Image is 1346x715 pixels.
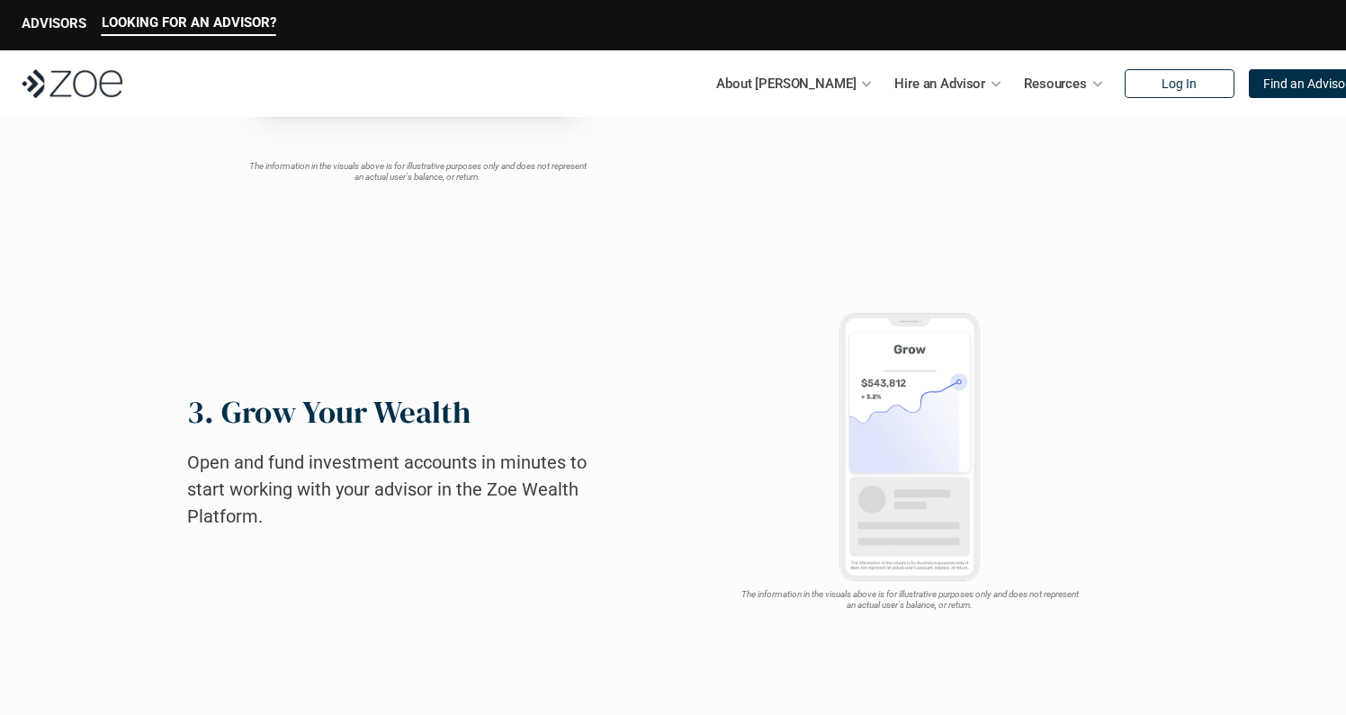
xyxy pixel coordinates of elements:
[1125,69,1234,98] a: Log In
[187,393,471,431] h2: 3. Grow Your Wealth
[102,14,276,31] p: LOOKING FOR AN ADVISOR?
[187,449,619,530] h2: Open and fund investment accounts in minutes to start working with your advisor in the Zoe Wealth...
[847,600,973,610] em: an actual user's balance, or return.
[249,161,587,171] em: The information in the visuals above is for illustrative purposes only and does not represent
[894,70,985,97] p: Hire an Advisor
[1024,70,1087,97] p: Resources
[716,70,856,97] p: About [PERSON_NAME]
[22,15,86,31] p: ADVISORS
[22,15,86,36] a: ADVISORS
[1162,76,1197,92] p: Log In
[741,589,1079,599] em: The information in the visuals above is for illustrative purposes only and does not represent
[354,172,480,182] em: an actual user's balance, or return.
